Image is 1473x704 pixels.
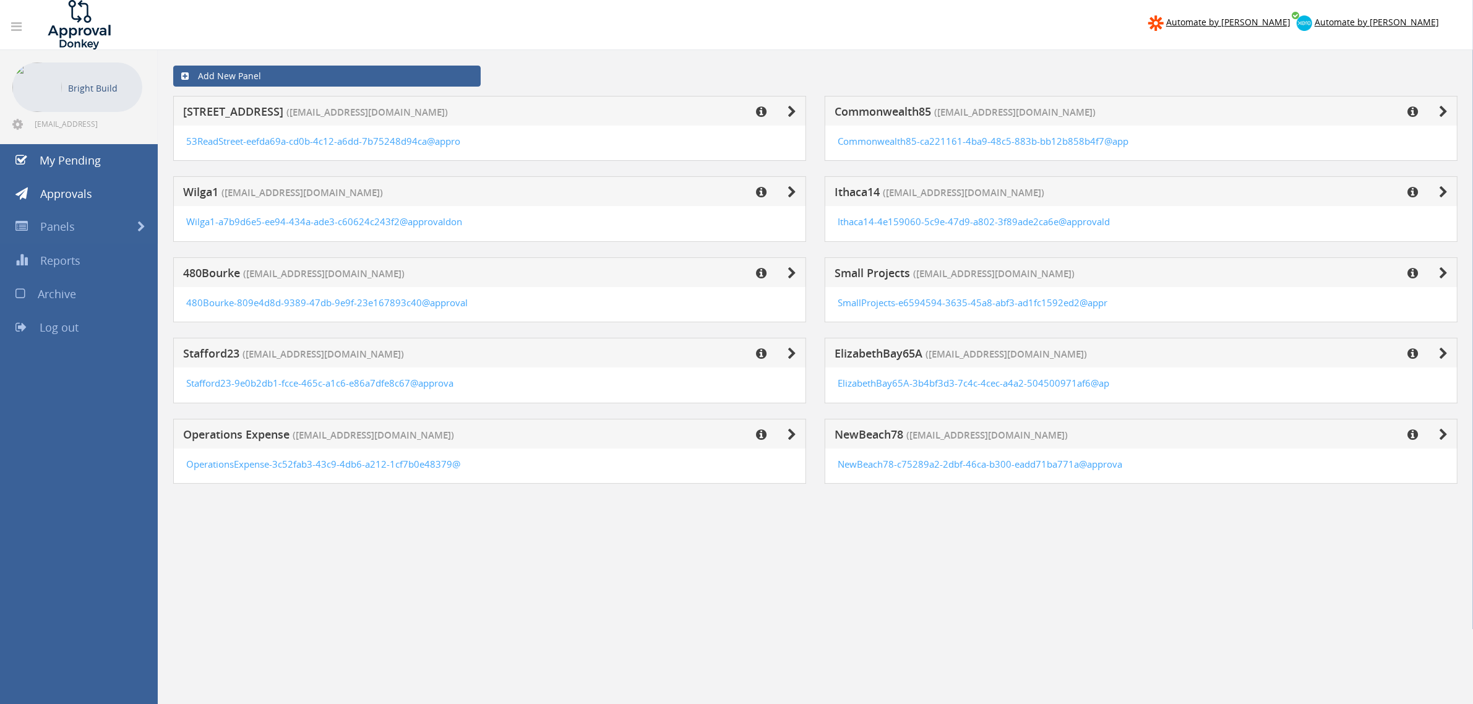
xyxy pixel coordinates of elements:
a: 480Bourke-809e4d8d-9389-47db-9e9f-23e167893c40@approval [186,296,468,309]
span: Archive [38,286,76,301]
span: ([EMAIL_ADDRESS][DOMAIN_NAME]) [913,267,1075,280]
a: Add New Panel [173,66,481,87]
span: My Pending [40,153,101,168]
span: ElizabethBay65A [835,346,922,361]
span: Reports [40,253,80,268]
span: ([EMAIL_ADDRESS][DOMAIN_NAME]) [243,348,404,361]
span: Ithaca14 [835,184,880,199]
span: ([EMAIL_ADDRESS][DOMAIN_NAME]) [293,429,454,442]
span: NewBeach78 [835,427,903,442]
span: 480Bourke [183,265,240,280]
a: NewBeach78-c75289a2-2dbf-46ca-b300-eadd71ba771a@approva [838,458,1122,470]
span: ([EMAIL_ADDRESS][DOMAIN_NAME]) [925,348,1087,361]
span: Panels [40,219,75,234]
a: Commonwealth85-ca221161-4ba9-48c5-883b-bb12b858b4f7@app [838,135,1128,147]
span: Wilga1 [183,184,218,199]
span: ([EMAIL_ADDRESS][DOMAIN_NAME]) [934,106,1096,119]
span: ([EMAIL_ADDRESS][DOMAIN_NAME]) [243,267,405,280]
span: ([EMAIL_ADDRESS][DOMAIN_NAME]) [286,106,448,119]
span: ([EMAIL_ADDRESS][DOMAIN_NAME]) [906,429,1068,442]
img: zapier-logomark.png [1148,15,1164,31]
a: Ithaca14-4e159060-5c9e-47d9-a802-3f89ade2ca6e@approvald [838,215,1110,228]
a: 53ReadStreet-eefda69a-cd0b-4c12-a6dd-7b75248d94ca@appro [186,135,460,147]
a: Wilga1-a7b9d6e5-ee94-434a-ade3-c60624c243f2@approvaldon [186,215,462,228]
a: Stafford23-9e0b2db1-fcce-465c-a1c6-e86a7dfe8c67@approva [186,377,453,389]
span: Log out [40,320,79,335]
span: Automate by [PERSON_NAME] [1315,16,1439,28]
span: Automate by [PERSON_NAME] [1166,16,1290,28]
span: [EMAIL_ADDRESS][DOMAIN_NAME] [35,119,140,129]
span: ([EMAIL_ADDRESS][DOMAIN_NAME]) [883,186,1044,199]
span: Approvals [40,186,92,201]
span: Operations Expense [183,427,290,442]
span: Small Projects [835,265,910,280]
a: SmallProjects-e6594594-3635-45a8-abf3-ad1fc1592ed2@appr [838,296,1107,309]
span: ([EMAIL_ADDRESS][DOMAIN_NAME]) [221,186,383,199]
p: Bright Build [68,80,136,96]
span: Commonwealth85 [835,104,931,119]
img: xero-logo.png [1297,15,1312,31]
span: Stafford23 [183,346,239,361]
a: OperationsExpense-3c52fab3-43c9-4db6-a212-1cf7b0e48379@ [186,458,460,470]
span: [STREET_ADDRESS] [183,104,283,119]
a: ElizabethBay65A-3b4bf3d3-7c4c-4cec-a4a2-504500971af6@ap [838,377,1109,389]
